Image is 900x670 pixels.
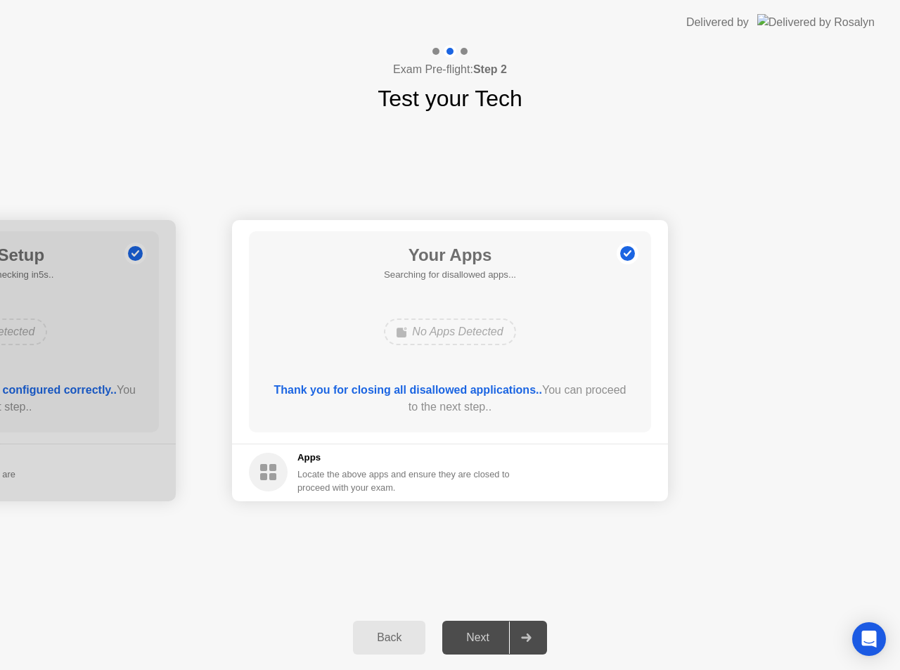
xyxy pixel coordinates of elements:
[473,63,507,75] b: Step 2
[384,318,515,345] div: No Apps Detected
[384,268,516,282] h5: Searching for disallowed apps...
[852,622,886,656] div: Open Intercom Messenger
[442,621,547,655] button: Next
[274,384,542,396] b: Thank you for closing all disallowed applications..
[378,82,522,115] h1: Test your Tech
[297,468,510,494] div: Locate the above apps and ensure they are closed to proceed with your exam.
[357,631,421,644] div: Back
[757,14,875,30] img: Delivered by Rosalyn
[446,631,509,644] div: Next
[393,61,507,78] h4: Exam Pre-flight:
[297,451,510,465] h5: Apps
[686,14,749,31] div: Delivered by
[384,243,516,268] h1: Your Apps
[269,382,631,415] div: You can proceed to the next step..
[353,621,425,655] button: Back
